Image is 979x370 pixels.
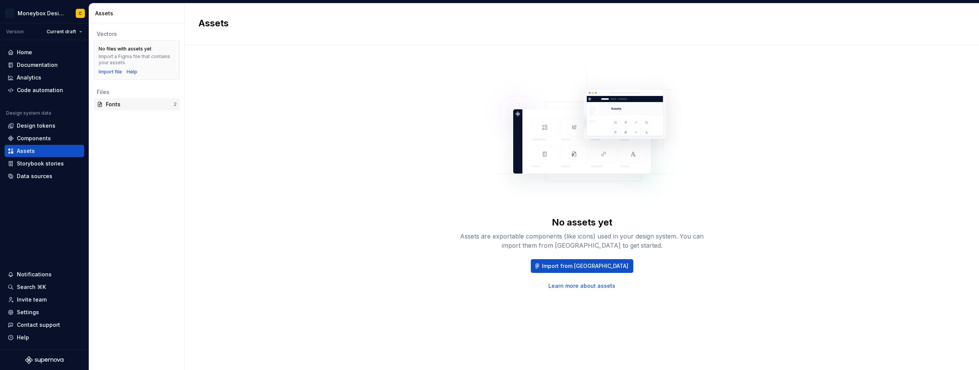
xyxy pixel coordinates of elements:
[79,10,82,16] div: C
[17,283,46,291] div: Search ⌘K
[17,74,41,81] div: Analytics
[552,216,612,229] div: No assets yet
[5,331,84,344] button: Help
[18,10,67,17] div: Moneybox Design System
[2,5,87,21] button: Moneybox Design SystemC
[548,282,615,290] a: Learn more about assets
[94,98,180,110] a: Fonts2
[531,259,633,273] button: Import from [GEOGRAPHIC_DATA]
[17,172,52,180] div: Data sources
[17,122,55,130] div: Design tokens
[17,49,32,56] div: Home
[542,262,628,270] span: Import from [GEOGRAPHIC_DATA]
[5,281,84,293] button: Search ⌘K
[127,69,137,75] a: Help
[174,101,177,107] div: 2
[95,10,181,17] div: Assets
[5,157,84,170] a: Storybook stories
[5,84,84,96] a: Code automation
[5,132,84,144] a: Components
[43,26,86,37] button: Current draft
[17,321,60,329] div: Contact support
[5,306,84,318] a: Settings
[17,86,63,94] div: Code automation
[5,294,84,306] a: Invite team
[99,46,151,52] div: No files with assets yet
[17,308,39,316] div: Settings
[6,29,24,35] div: Version
[5,9,15,18] img: c17557e8-ebdc-49e2-ab9e-7487adcf6d53.png
[5,71,84,84] a: Analytics
[97,88,177,96] div: Files
[17,271,52,278] div: Notifications
[25,356,63,364] svg: Supernova Logo
[5,46,84,58] a: Home
[17,334,29,341] div: Help
[5,268,84,281] button: Notifications
[5,120,84,132] a: Design tokens
[17,160,64,167] div: Storybook stories
[17,135,51,142] div: Components
[5,145,84,157] a: Assets
[460,232,704,250] div: Assets are exportable components (like icons) used in your design system. You can import them fro...
[6,110,51,116] div: Design system data
[106,101,174,108] div: Fonts
[5,59,84,71] a: Documentation
[97,30,177,38] div: Vectors
[47,29,76,35] span: Current draft
[99,54,175,66] div: Import a Figma file that contains your assets.
[17,296,47,303] div: Invite team
[5,319,84,331] button: Contact support
[17,61,58,69] div: Documentation
[99,69,122,75] button: Import file
[17,147,35,155] div: Assets
[5,170,84,182] a: Data sources
[198,17,956,29] h2: Assets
